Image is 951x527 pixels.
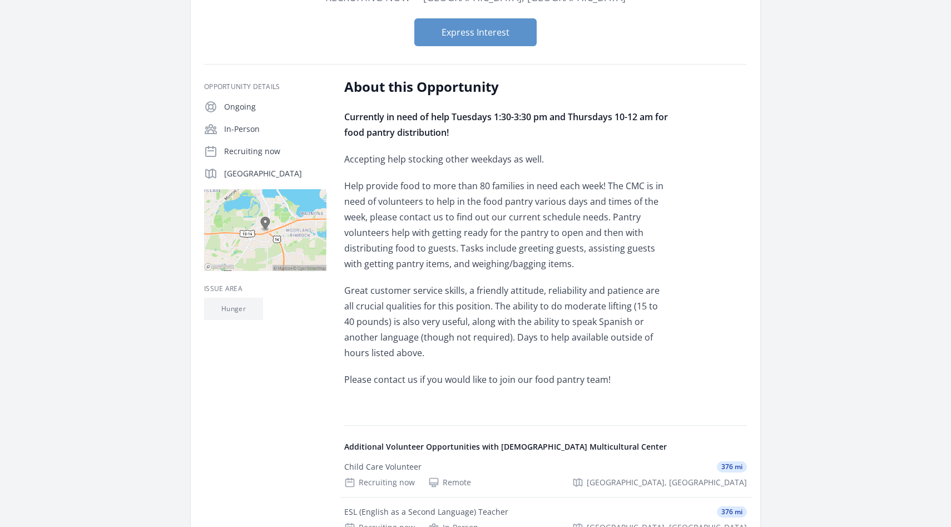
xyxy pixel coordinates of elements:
[224,124,326,135] p: In-Person
[587,477,747,488] span: [GEOGRAPHIC_DATA], [GEOGRAPHIC_DATA]
[224,146,326,157] p: Recruiting now
[344,372,670,387] p: Please contact us if you would like to join our food pantry team!
[344,178,670,272] p: Help provide food to more than 80 families in need each week! The CMC is in need of volunteers to...
[204,298,263,320] li: Hunger
[344,461,422,472] div: Child Care Volunteer
[344,111,668,139] strong: Currently in need of help Tuesdays 1:30-3:30 pm and Thursdays 10-12 am for food pantry distribution!
[224,101,326,112] p: Ongoing
[344,441,747,452] h4: Additional Volunteer Opportunities with [DEMOGRAPHIC_DATA] Multicultural Center
[204,82,326,91] h3: Opportunity Details
[204,189,326,271] img: Map
[344,78,670,96] h2: About this Opportunity
[204,284,326,293] h3: Issue area
[340,452,751,497] a: Child Care Volunteer 376 mi Recruiting now Remote [GEOGRAPHIC_DATA], [GEOGRAPHIC_DATA]
[344,477,415,488] div: Recruiting now
[344,151,670,167] p: Accepting help stocking other weekdays as well.
[224,168,326,179] p: [GEOGRAPHIC_DATA]
[344,506,508,518] div: ESL (English as a Second Language) Teacher
[414,18,537,46] button: Express Interest
[717,461,747,472] span: 376 mi
[344,283,670,361] p: Great customer service skills, a friendly attitude, reliability and patience are all crucial qual...
[428,477,471,488] div: Remote
[717,506,747,518] span: 376 mi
